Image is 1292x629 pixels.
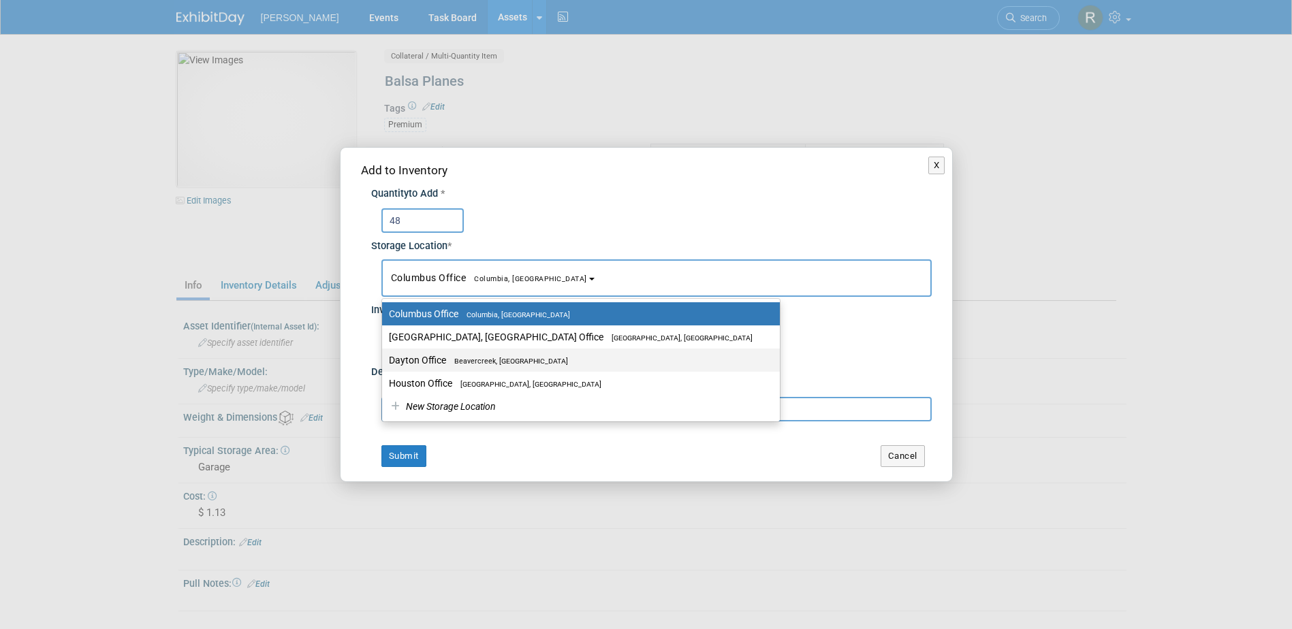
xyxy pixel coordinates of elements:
label: Columbus Office [389,305,766,323]
div: Inventory Adjustment [371,297,932,318]
span: Columbus Office [391,272,587,283]
span: Beavercreek, [GEOGRAPHIC_DATA] [446,357,568,366]
label: Dayton Office [389,351,766,369]
div: Storage Location [371,233,932,254]
button: Cancel [881,445,925,467]
span: [GEOGRAPHIC_DATA], [GEOGRAPHIC_DATA] [603,334,753,342]
span: Columbia, [GEOGRAPHIC_DATA] [466,274,587,283]
button: Columbus OfficeColumbia, [GEOGRAPHIC_DATA] [381,259,932,297]
label: [GEOGRAPHIC_DATA], [GEOGRAPHIC_DATA] Office [389,328,766,346]
span: [GEOGRAPHIC_DATA], [GEOGRAPHIC_DATA] [452,380,601,389]
span: to Add [409,188,438,199]
button: Submit [381,445,426,467]
label: Houston Office [389,374,766,392]
span: New Storage Location [404,401,496,412]
button: X [928,157,945,174]
div: Quantity [371,187,932,201]
span: Columbia, [GEOGRAPHIC_DATA] [458,310,570,319]
span: Add to Inventory [361,163,447,177]
div: Description / Notes [371,359,932,380]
